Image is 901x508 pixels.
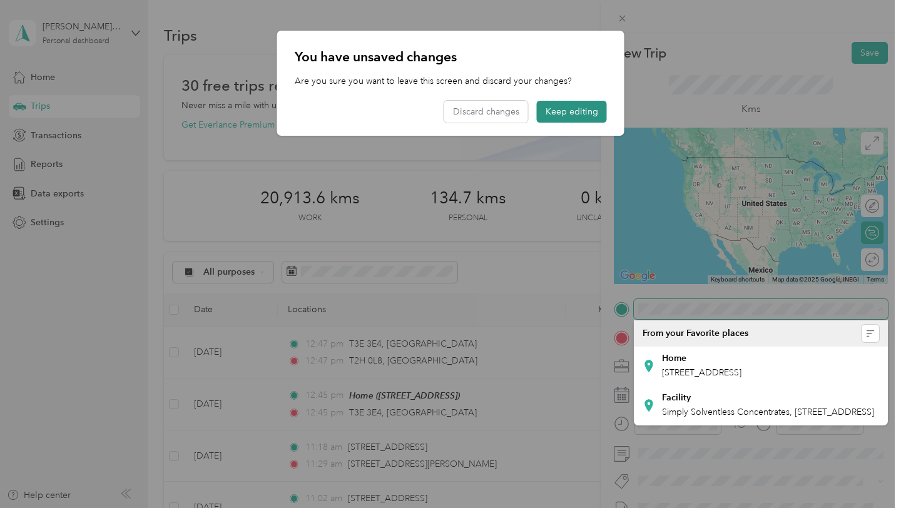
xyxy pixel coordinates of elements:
[662,392,691,404] strong: Facility
[662,367,741,378] span: [STREET_ADDRESS]
[643,328,748,339] span: From your Favorite places
[662,353,686,364] strong: Home
[831,438,901,508] iframe: Everlance-gr Chat Button Frame
[662,407,874,417] span: Simply Solventless Concentrates, [STREET_ADDRESS]
[295,48,607,66] p: You have unsaved changes
[444,101,528,123] button: Discard changes
[537,101,607,123] button: Keep editing
[295,74,607,88] p: Are you sure you want to leave this screen and discard your changes?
